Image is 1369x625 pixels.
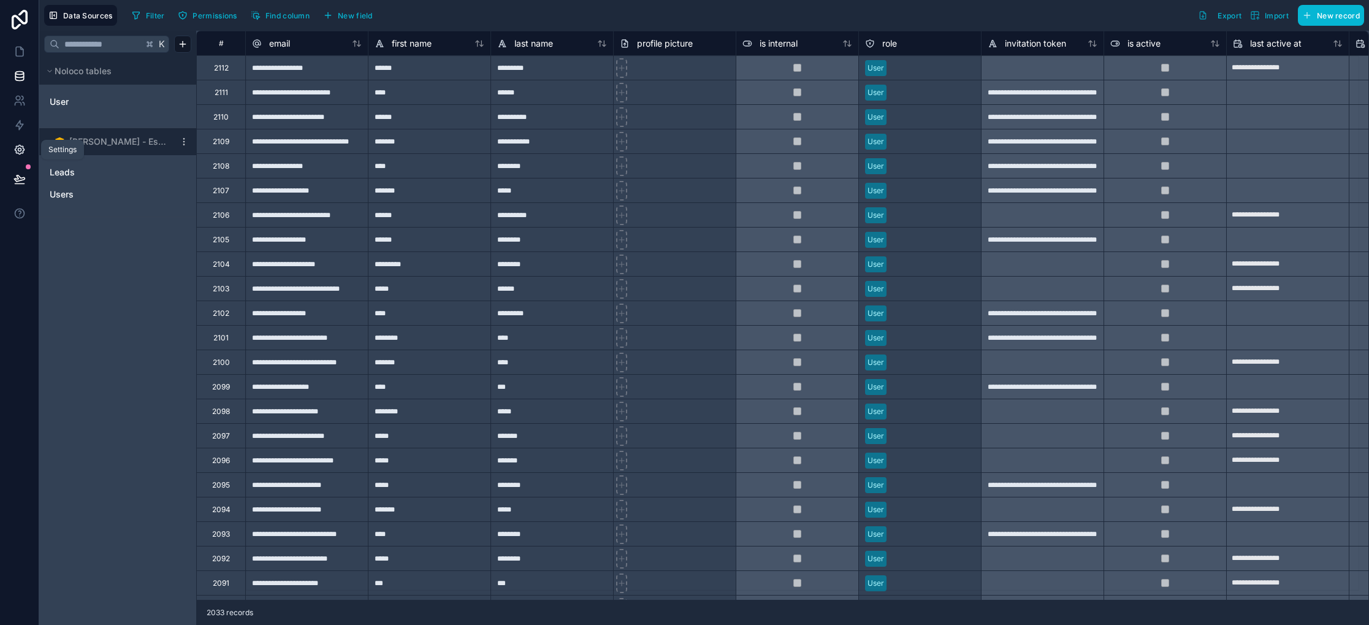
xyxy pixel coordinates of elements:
[882,37,897,50] span: role
[50,188,74,201] span: Users
[55,65,112,77] span: Noloco tables
[213,259,230,269] div: 2104
[868,431,884,442] div: User
[213,210,229,220] div: 2106
[215,88,228,98] div: 2111
[868,332,884,343] div: User
[44,163,191,182] div: Leads
[213,284,229,294] div: 2103
[868,136,884,147] div: User
[50,166,161,178] a: Leads
[44,92,191,112] div: User
[1005,37,1066,50] span: invitation token
[212,382,230,392] div: 2099
[868,283,884,294] div: User
[868,63,884,74] div: User
[212,554,230,564] div: 2092
[213,358,230,367] div: 2100
[50,188,161,201] a: Users
[50,166,75,178] span: Leads
[212,480,230,490] div: 2095
[868,578,884,589] div: User
[868,87,884,98] div: User
[868,480,884,491] div: User
[174,6,246,25] a: Permissions
[50,96,69,108] span: User
[868,161,884,172] div: User
[269,37,290,50] span: email
[1218,11,1241,20] span: Export
[213,309,229,318] div: 2102
[1250,37,1302,50] span: last active at
[246,6,314,25] button: Find column
[213,235,229,245] div: 2105
[63,11,113,20] span: Data Sources
[44,5,117,26] button: Data Sources
[212,505,231,515] div: 2094
[214,63,229,73] div: 2112
[868,234,884,245] div: User
[868,185,884,196] div: User
[213,578,229,588] div: 2091
[1293,5,1364,26] a: New record
[193,11,237,20] span: Permissions
[868,210,884,221] div: User
[1246,5,1293,26] button: Import
[213,137,229,147] div: 2109
[212,431,230,441] div: 2097
[338,11,373,20] span: New field
[868,112,884,123] div: User
[514,37,553,50] span: last name
[207,608,253,618] span: 2033 records
[265,11,310,20] span: Find column
[868,504,884,515] div: User
[44,133,174,150] button: Airtable Logo[PERSON_NAME] - Estately Consulting
[392,37,432,50] span: first name
[55,137,64,147] img: Airtable Logo
[212,407,230,416] div: 2098
[760,37,798,50] span: is internal
[213,333,229,343] div: 2101
[50,96,149,108] a: User
[637,37,693,50] span: profile picture
[868,529,884,540] div: User
[1127,37,1161,50] span: is active
[868,259,884,270] div: User
[1265,11,1289,20] span: Import
[158,40,166,48] span: K
[1317,11,1360,20] span: New record
[1298,5,1364,26] button: New record
[868,357,884,368] div: User
[319,6,377,25] button: New field
[868,553,884,564] div: User
[174,6,241,25] button: Permissions
[213,186,229,196] div: 2107
[212,529,230,539] div: 2093
[868,455,884,466] div: User
[44,63,184,80] button: Noloco tables
[212,456,230,466] div: 2096
[868,308,884,319] div: User
[48,145,77,155] div: Settings
[213,161,229,171] div: 2108
[868,382,884,393] div: User
[127,6,169,25] button: Filter
[868,406,884,417] div: User
[206,39,236,48] div: #
[69,136,169,148] span: [PERSON_NAME] - Estately Consulting
[1194,5,1246,26] button: Export
[146,11,165,20] span: Filter
[213,112,229,122] div: 2110
[44,185,191,204] div: Users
